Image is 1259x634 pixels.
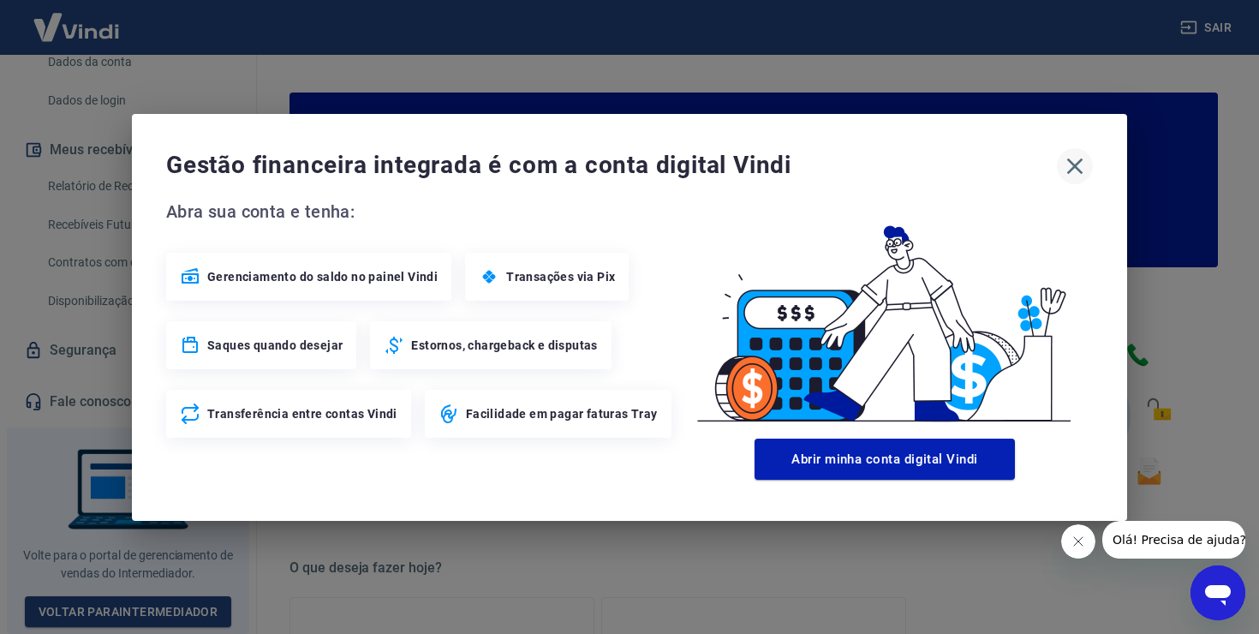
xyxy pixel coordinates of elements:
span: Transações via Pix [506,268,615,285]
iframe: Fechar mensagem [1061,524,1095,559]
iframe: Mensagem da empresa [1102,521,1245,559]
button: Abrir minha conta digital Vindi [755,439,1015,480]
span: Saques quando desejar [207,337,343,354]
span: Gerenciamento do saldo no painel Vindi [207,268,438,285]
span: Abra sua conta e tenha: [166,198,677,225]
iframe: Botão para abrir a janela de mensagens [1190,565,1245,620]
span: Facilidade em pagar faturas Tray [466,405,658,422]
span: Transferência entre contas Vindi [207,405,397,422]
span: Estornos, chargeback e disputas [411,337,597,354]
span: Gestão financeira integrada é com a conta digital Vindi [166,148,1057,182]
img: Good Billing [677,198,1093,432]
span: Olá! Precisa de ajuda? [10,12,144,26]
